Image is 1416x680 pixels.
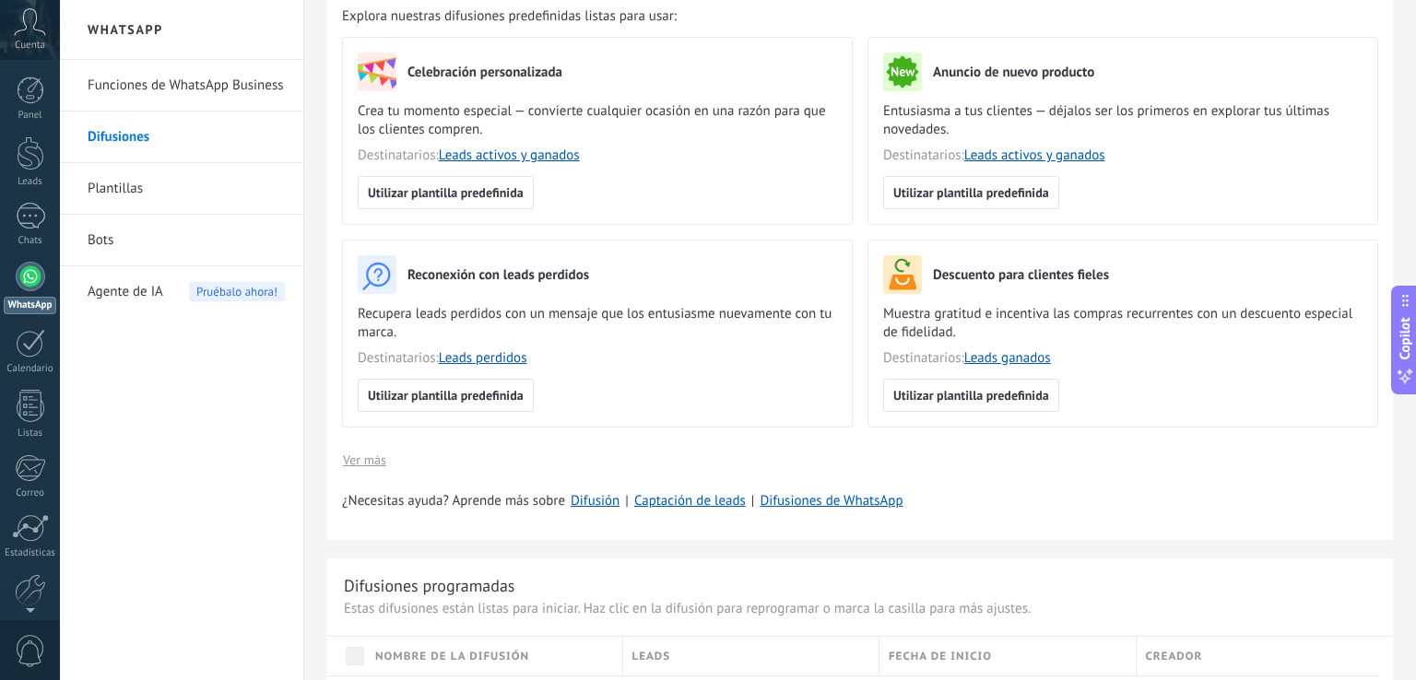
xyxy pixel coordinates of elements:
li: Bots [60,215,303,266]
a: Plantillas [88,163,285,215]
span: Utilizar plantilla predefinida [368,186,524,199]
a: Captación de leads [634,492,746,510]
a: Bots [88,215,285,266]
div: Listas [4,428,57,440]
button: Utilizar plantilla predefinida [358,379,534,412]
span: Agente de IA [88,266,163,318]
button: Ver más [342,446,387,474]
a: Difusión [571,492,619,510]
span: Nombre de la difusión [375,648,529,665]
span: Destinatarios: [883,349,1363,368]
a: Difusiones [88,111,285,163]
span: Destinatarios: [358,349,837,368]
span: Utilizar plantilla predefinida [893,186,1049,199]
button: Utilizar plantilla predefinida [883,379,1059,412]
span: Pruébalo ahora! [189,282,285,301]
div: Panel [4,110,57,122]
a: Agente de IAPruébalo ahora! [88,266,285,318]
span: Destinatarios: [883,147,1363,165]
span: Recupera leads perdidos con un mensaje que los entusiasme nuevamente con tu marca. [358,305,837,342]
h3: Anuncio de nuevo producto [933,64,1094,81]
div: Estadísticas [4,547,57,559]
h3: Descuento para clientes fieles [933,266,1109,284]
span: Explora nuestras difusiones predefinidas listas para usar: [342,7,677,26]
a: Leads ganados [964,349,1051,367]
span: Utilizar plantilla predefinida [893,389,1049,402]
li: Agente de IA [60,266,303,317]
button: Utilizar plantilla predefinida [358,176,534,209]
span: ¿Necesitas ayuda? Aprende más sobre [342,492,565,510]
a: Funciones de WhatsApp Business [88,60,285,111]
span: Entusiasma a tus clientes — déjalos ser los primeros en explorar tus últimas novedades. [883,102,1363,139]
li: Plantillas [60,163,303,215]
div: Correo [4,487,57,499]
span: Utilizar plantilla predefinida [368,389,524,402]
button: Utilizar plantilla predefinida [883,176,1059,209]
span: Creador [1146,648,1203,665]
span: Muestra gratitud e incentiva las compras recurrentes con un descuento especial de fidelidad. [883,305,1363,342]
h3: Celebración personalizada [407,64,562,81]
a: Leads activos y ganados [439,147,580,164]
div: Difusiones programadas [344,575,514,596]
span: Fecha de inicio [889,648,992,665]
a: Difusiones de WhatsApp [760,492,903,510]
span: Ver más [343,453,386,466]
span: Leads [632,648,671,665]
li: Difusiones [60,111,303,163]
a: Leads perdidos [439,349,527,367]
div: WhatsApp [4,297,56,314]
li: Funciones de WhatsApp Business [60,60,303,111]
div: | | [342,492,1378,510]
span: Crea tu momento especial — convierte cualquier ocasión en una razón para que los clientes compren. [358,102,837,139]
p: Estas difusiones están listas para iniciar. Haz clic en la difusión para reprogramar o marca la c... [344,600,1376,617]
div: Calendario [4,363,57,375]
div: Chats [4,235,57,247]
div: Leads [4,176,57,188]
a: Leads activos y ganados [964,147,1105,164]
span: Copilot [1396,318,1414,360]
span: Cuenta [15,40,45,52]
h3: Reconexión con leads perdidos [407,266,589,284]
span: Destinatarios: [358,147,837,165]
